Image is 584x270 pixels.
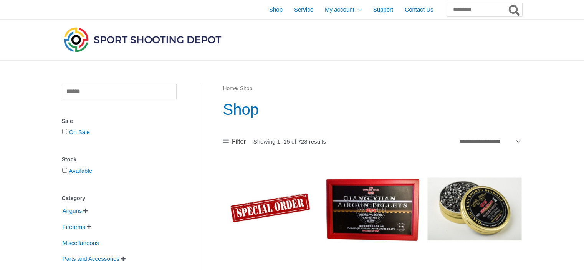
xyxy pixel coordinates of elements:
[325,162,420,256] img: QYS Olympic Pellets
[223,99,522,120] h1: Shop
[87,224,91,229] span: 
[223,136,246,147] a: Filter
[223,162,318,256] img: Special Order Item
[62,25,223,54] img: Sport Shooting Depot
[62,116,177,127] div: Sale
[332,261,413,270] iframe: Customer reviews powered by Trustpilot
[62,168,67,173] input: Available
[62,220,86,234] span: Firearms
[62,223,86,230] a: Firearms
[427,162,522,256] img: QYS Training Pellets
[230,261,311,270] iframe: Customer reviews powered by Trustpilot
[223,86,237,91] a: Home
[69,129,90,135] a: On Sale
[253,139,326,144] p: Showing 1–15 of 728 results
[457,136,522,147] select: Shop order
[62,252,120,265] span: Parts and Accessories
[507,3,522,16] button: Search
[223,84,522,94] nav: Breadcrumb
[62,255,120,262] a: Parts and Accessories
[434,261,515,270] iframe: Customer reviews powered by Trustpilot
[232,136,246,147] span: Filter
[62,237,100,250] span: Miscellaneous
[62,129,67,134] input: On Sale
[62,239,100,245] a: Miscellaneous
[62,204,83,217] span: Airguns
[83,208,88,214] span: 
[62,207,83,214] a: Airguns
[62,193,177,204] div: Category
[69,167,93,174] a: Available
[62,154,177,165] div: Stock
[121,256,126,262] span: 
